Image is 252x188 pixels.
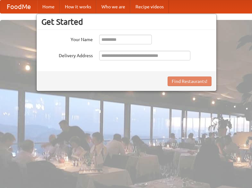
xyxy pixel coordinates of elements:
[130,0,169,13] a: Recipe videos
[0,0,37,13] a: FoodMe
[41,51,93,59] label: Delivery Address
[41,35,93,43] label: Your Name
[37,0,60,13] a: Home
[168,76,212,86] button: Find Restaurants!
[41,17,212,27] h3: Get Started
[60,0,96,13] a: How it works
[96,0,130,13] a: Who we are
